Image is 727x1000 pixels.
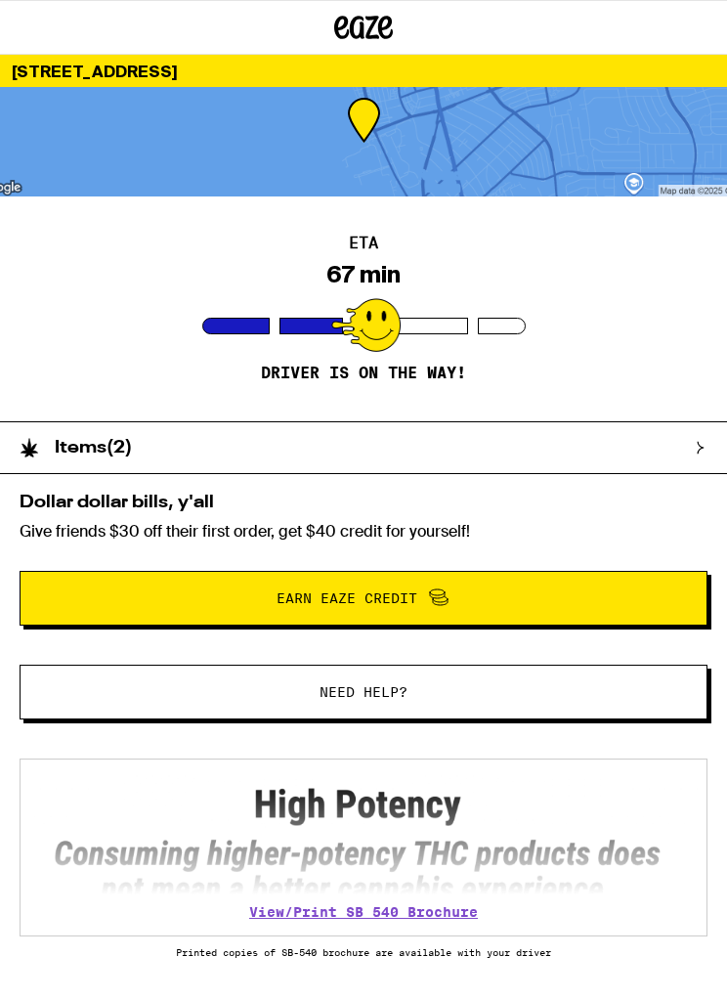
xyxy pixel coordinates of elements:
h2: ETA [349,236,378,251]
div: 67 min [326,261,401,288]
h2: Dollar dollar bills, y'all [20,494,707,511]
span: Earn Eaze Credit [277,591,417,605]
p: Printed copies of SB-540 brochure are available with your driver [20,946,707,958]
p: Give friends $30 off their first order, get $40 credit for yourself! [20,521,707,542]
button: Earn Eaze Credit [20,571,707,626]
a: View/Print SB 540 Brochure [249,904,478,920]
p: Driver is on the way! [261,364,466,383]
h2: Items ( 2 ) [55,439,132,457]
img: SB 540 Brochure preview [21,775,706,894]
span: Need help? [320,685,407,699]
button: Need help? [20,665,707,719]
